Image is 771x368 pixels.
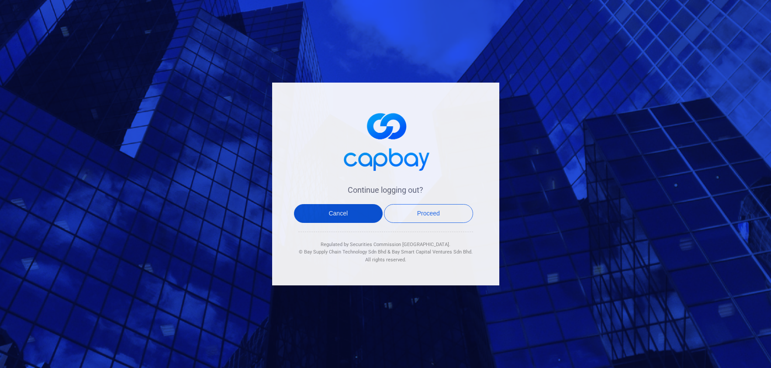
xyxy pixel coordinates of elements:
span: © Bay Supply Chain Technology Sdn Bhd [299,249,386,255]
button: Proceed [384,204,473,223]
span: Bay Smart Capital Ventures Sdn Bhd. [392,249,473,255]
button: Cancel [294,204,383,223]
img: logo [338,104,434,176]
div: Regulated by Securities Commission [GEOGRAPHIC_DATA]. & All rights reserved. [298,232,473,264]
h4: Continue logging out? [298,185,473,195]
